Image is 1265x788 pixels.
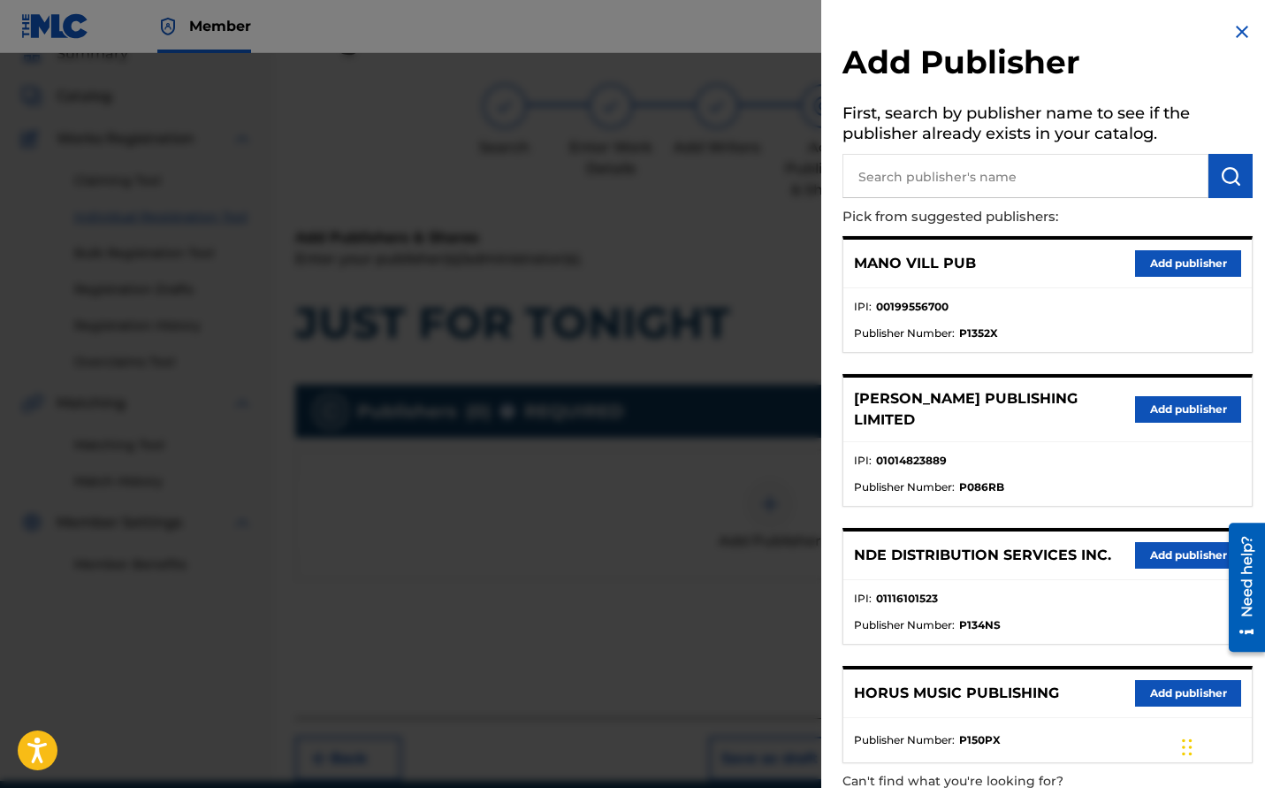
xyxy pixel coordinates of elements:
p: MANO VILL PUB [854,253,976,274]
strong: 00199556700 [876,299,949,315]
span: Member [189,16,251,36]
img: MLC Logo [21,13,89,39]
img: Top Rightsholder [157,16,179,37]
p: HORUS MUSIC PUBLISHING [854,683,1059,704]
p: NDE DISTRIBUTION SERVICES INC. [854,545,1111,566]
div: Drag [1182,721,1193,774]
strong: P134NS [959,617,1001,633]
input: Search publisher's name [842,154,1208,198]
span: Publisher Number : [854,479,955,495]
button: Add publisher [1135,396,1241,423]
span: Publisher Number : [854,732,955,748]
button: Add publisher [1135,542,1241,569]
iframe: Resource Center [1215,516,1265,658]
strong: P086RB [959,479,1004,495]
img: Search Works [1220,165,1241,187]
p: [PERSON_NAME] PUBLISHING LIMITED [854,388,1135,431]
strong: P1352X [959,325,998,341]
h5: First, search by publisher name to see if the publisher already exists in your catalog. [842,98,1253,154]
span: Publisher Number : [854,325,955,341]
span: Publisher Number : [854,617,955,633]
span: IPI : [854,591,872,607]
strong: 01116101523 [876,591,938,607]
iframe: Chat Widget [1177,703,1265,788]
strong: P150PX [959,732,1001,748]
button: Add publisher [1135,250,1241,277]
span: IPI : [854,299,872,315]
span: IPI : [854,453,872,469]
h2: Add Publisher [842,42,1253,88]
strong: 01014823889 [876,453,947,469]
button: Add publisher [1135,680,1241,707]
p: Pick from suggested publishers: [842,198,1152,236]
